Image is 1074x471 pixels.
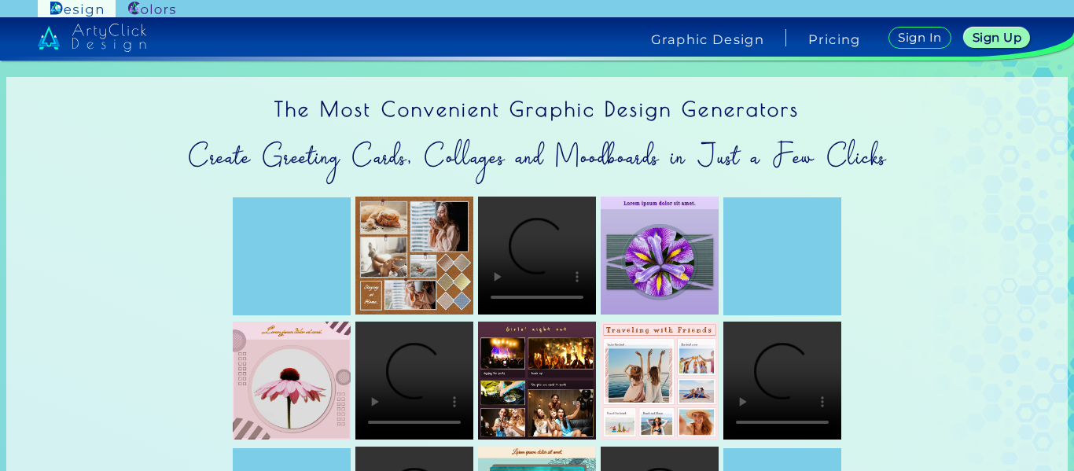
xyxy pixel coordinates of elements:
[975,32,1019,43] h5: Sign Up
[128,2,175,17] img: ArtyClick Colors logo
[38,24,146,52] img: artyclick_design_logo_white_combined_path.svg
[651,33,764,46] h4: Graphic Design
[808,33,861,46] a: Pricing
[6,131,1068,182] h2: Create Greeting Cards, Collages and Moodboards in Just a Few Clicks
[6,77,1068,131] h1: The Most Convenient Graphic Design Generators
[967,28,1028,47] a: Sign Up
[900,32,940,43] h5: Sign In
[892,28,948,48] a: Sign In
